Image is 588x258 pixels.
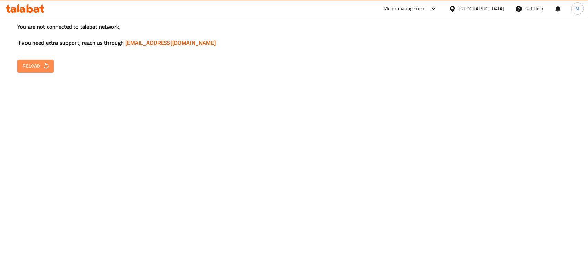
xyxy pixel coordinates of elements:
[17,60,54,72] button: Reload
[23,62,48,70] span: Reload
[576,5,580,12] span: M
[125,38,216,48] a: [EMAIL_ADDRESS][DOMAIN_NAME]
[17,23,571,47] h3: You are not connected to talabat network, If you need extra support, reach us through
[459,5,504,12] div: [GEOGRAPHIC_DATA]
[384,4,426,13] div: Menu-management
